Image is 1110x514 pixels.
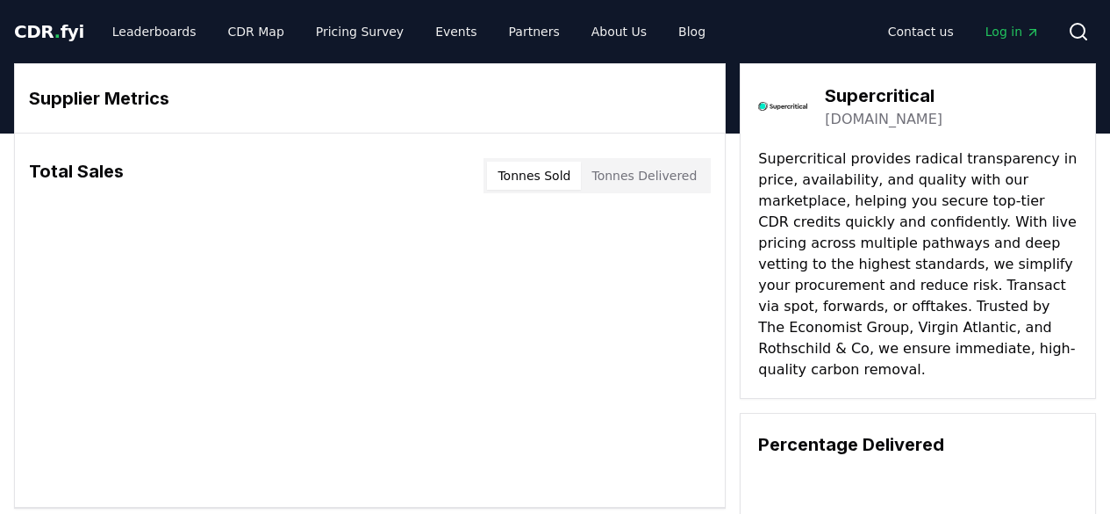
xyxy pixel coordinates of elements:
a: Contact us [874,16,968,47]
a: Blog [664,16,720,47]
a: Pricing Survey [302,16,418,47]
button: Tonnes Sold [487,162,581,190]
a: CDR Map [214,16,298,47]
a: About Us [577,16,661,47]
img: Supercritical-logo [758,82,807,131]
span: CDR fyi [14,21,84,42]
nav: Main [98,16,720,47]
a: CDR.fyi [14,19,84,44]
p: Supercritical provides radical transparency in price, availability, and quality with our marketpl... [758,148,1078,380]
h3: Percentage Delivered [758,431,1078,458]
a: Leaderboards [98,16,211,47]
h3: Supplier Metrics [29,85,711,112]
a: Log in [971,16,1054,47]
button: Tonnes Delivered [581,162,707,190]
nav: Main [874,16,1054,47]
a: Events [421,16,491,47]
a: [DOMAIN_NAME] [825,109,942,130]
h3: Supercritical [825,83,942,109]
a: Partners [495,16,574,47]
h3: Total Sales [29,158,124,193]
span: Log in [985,23,1040,40]
span: . [54,21,61,42]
